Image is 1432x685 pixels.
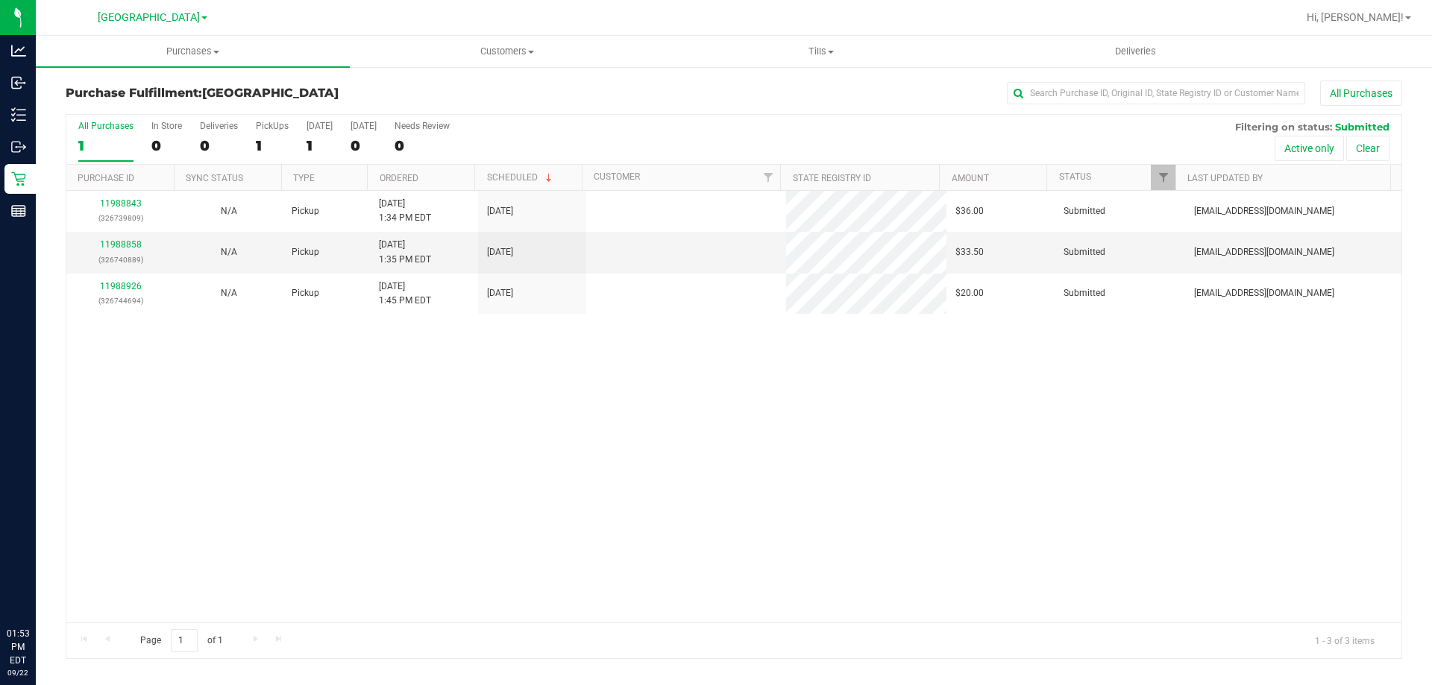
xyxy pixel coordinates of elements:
[307,137,333,154] div: 1
[11,203,26,218] inline-svg: Reports
[955,204,984,218] span: $36.00
[664,36,978,67] a: Tills
[351,137,377,154] div: 0
[955,286,984,300] span: $20.00
[221,286,237,300] button: N/A
[1275,136,1344,161] button: Active only
[100,198,142,209] a: 11988843
[78,121,134,131] div: All Purchases
[7,627,29,667] p: 01:53 PM EDT
[952,173,989,183] a: Amount
[665,45,977,58] span: Tills
[75,294,166,308] p: (326744694)
[955,245,984,259] span: $33.50
[15,566,60,610] iframe: Resource center
[351,121,377,131] div: [DATE]
[487,286,513,300] span: [DATE]
[186,173,243,183] a: Sync Status
[221,288,237,298] span: Not Applicable
[1187,173,1263,183] a: Last Updated By
[293,173,315,183] a: Type
[756,165,780,190] a: Filter
[98,11,200,24] span: [GEOGRAPHIC_DATA]
[487,245,513,259] span: [DATE]
[75,211,166,225] p: (326739809)
[1064,204,1105,218] span: Submitted
[200,137,238,154] div: 0
[1064,286,1105,300] span: Submitted
[1064,245,1105,259] span: Submitted
[979,36,1293,67] a: Deliveries
[350,36,664,67] a: Customers
[379,197,431,225] span: [DATE] 1:34 PM EDT
[351,45,663,58] span: Customers
[171,629,198,652] input: 1
[307,121,333,131] div: [DATE]
[7,667,29,678] p: 09/22
[380,173,418,183] a: Ordered
[221,204,237,218] button: N/A
[202,86,339,100] span: [GEOGRAPHIC_DATA]
[11,43,26,58] inline-svg: Analytics
[36,45,350,58] span: Purchases
[487,172,555,183] a: Scheduled
[1007,82,1305,104] input: Search Purchase ID, Original ID, State Registry ID or Customer Name...
[11,171,26,186] inline-svg: Retail
[1151,165,1175,190] a: Filter
[379,280,431,308] span: [DATE] 1:45 PM EDT
[1303,629,1387,651] span: 1 - 3 of 3 items
[1059,171,1091,182] a: Status
[1194,286,1334,300] span: [EMAIL_ADDRESS][DOMAIN_NAME]
[11,139,26,154] inline-svg: Outbound
[1307,11,1404,23] span: Hi, [PERSON_NAME]!
[1194,245,1334,259] span: [EMAIL_ADDRESS][DOMAIN_NAME]
[1095,45,1176,58] span: Deliveries
[395,121,450,131] div: Needs Review
[256,137,289,154] div: 1
[1235,121,1332,133] span: Filtering on status:
[1320,81,1402,106] button: All Purchases
[1335,121,1389,133] span: Submitted
[221,206,237,216] span: Not Applicable
[151,121,182,131] div: In Store
[100,281,142,291] a: 11988926
[1346,136,1389,161] button: Clear
[75,253,166,267] p: (326740889)
[11,75,26,90] inline-svg: Inbound
[793,173,871,183] a: State Registry ID
[594,171,640,182] a: Customer
[292,286,319,300] span: Pickup
[66,86,511,100] h3: Purchase Fulfillment:
[1194,204,1334,218] span: [EMAIL_ADDRESS][DOMAIN_NAME]
[292,204,319,218] span: Pickup
[11,107,26,122] inline-svg: Inventory
[221,247,237,257] span: Not Applicable
[78,173,134,183] a: Purchase ID
[395,137,450,154] div: 0
[128,629,235,652] span: Page of 1
[151,137,182,154] div: 0
[292,245,319,259] span: Pickup
[379,238,431,266] span: [DATE] 1:35 PM EDT
[78,137,134,154] div: 1
[256,121,289,131] div: PickUps
[200,121,238,131] div: Deliveries
[100,239,142,250] a: 11988858
[487,204,513,218] span: [DATE]
[36,36,350,67] a: Purchases
[221,245,237,259] button: N/A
